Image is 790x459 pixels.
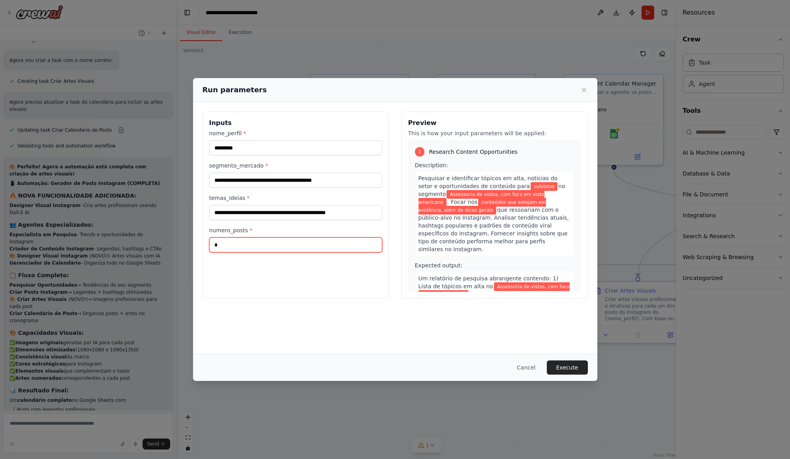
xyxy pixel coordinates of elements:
span: . Focar nos [447,199,477,205]
span: Research Content Opportunities [429,148,518,156]
span: Expected output: [415,262,463,269]
span: que ressoariam com o público-alvo no Instagram. Analisar tendências atuais, hashtags populares e ... [418,207,569,252]
h3: Inputs [209,118,382,128]
button: Cancel [510,360,542,375]
span: Variable: nome_perfil [531,182,557,191]
h2: Run parameters [203,84,267,95]
p: This is how your input parameters will be applied: [408,129,581,137]
label: segmento_mercado [209,162,382,170]
span: Variable: segmento_mercado [418,282,570,299]
div: 1 [415,147,424,157]
span: Um relatório de pesquisa abrangente contendo: 1) Lista de tópicos em alta no [418,275,559,289]
span: Variable: temas_ideias [418,198,546,215]
span: Description: [415,162,448,168]
label: temas_ideias [209,194,382,202]
span: no segmento [418,183,565,197]
label: numero_posts [209,226,382,234]
span: , 2) Temas e ângulos de conteúdo sugeridos baseados em [418,291,563,305]
span: Variable: segmento_mercado [418,190,544,207]
span: Pesquisar e identificar tópicos em alta, notícias do setor e oportunidades de conteúdo para [418,175,558,189]
h3: Preview [408,118,581,128]
label: nome_perfil [209,129,382,137]
button: Execute [547,360,588,375]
